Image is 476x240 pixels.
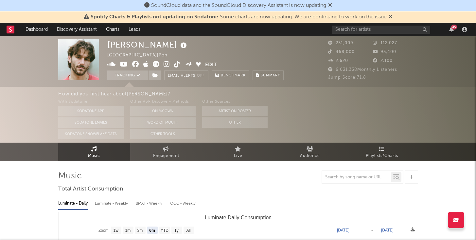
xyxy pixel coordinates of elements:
div: OCC - Weekly [170,198,196,209]
button: Sodatone App [58,106,124,116]
text: YTD [160,228,168,233]
span: Jump Score: 71.8 [328,75,366,80]
text: 3m [137,228,143,233]
text: 1w [113,228,118,233]
span: SoundCloud data and the SoundCloud Discovery Assistant is now updating [151,3,326,8]
span: Playlists/Charts [366,152,398,160]
a: Music [58,143,130,161]
a: Playlists/Charts [346,143,418,161]
button: Sodatone Snowflake Data [58,129,124,139]
text: [DATE] [381,228,394,232]
span: 2,100 [373,59,393,63]
div: 45 [451,25,457,30]
span: 2,620 [328,59,348,63]
a: Charts [101,23,124,36]
button: 45 [449,27,454,32]
a: Discovery Assistant [52,23,101,36]
span: 468,000 [328,50,355,54]
button: Summary [253,70,284,80]
text: Zoom [98,228,109,233]
span: Dismiss [328,3,332,8]
span: Dismiss [389,14,393,20]
text: Luminate Daily Consumption [204,215,272,220]
text: 1y [174,228,179,233]
span: Music [88,152,100,160]
button: Artist on Roster [202,106,268,116]
span: Audience [300,152,320,160]
a: Dashboard [21,23,52,36]
span: Spotify Charts & Playlists not updating on Sodatone [91,14,218,20]
div: Other A&R Discovery Methods [130,98,196,106]
em: Off [197,74,205,78]
text: [DATE] [337,228,349,232]
div: [GEOGRAPHIC_DATA] | Pop [107,51,175,59]
button: Email AlertsOff [164,70,208,80]
a: Engagement [130,143,202,161]
span: 6,031,338 Monthly Listeners [328,68,397,72]
span: 93,400 [373,50,396,54]
span: Total Artist Consumption [58,185,123,193]
span: 231,009 [328,41,353,45]
div: Other Sources [202,98,268,106]
button: Edit [205,61,217,69]
button: Tracking [107,70,148,80]
button: On My Own [130,106,196,116]
span: 112,027 [373,41,397,45]
button: Other Tools [130,129,196,139]
text: 6m [149,228,155,233]
div: With Sodatone [58,98,124,106]
div: BMAT - Weekly [136,198,164,209]
span: Live [234,152,242,160]
button: Sodatone Emails [58,117,124,128]
a: Live [202,143,274,161]
input: Search for artists [332,26,430,34]
button: Word Of Mouth [130,117,196,128]
a: Audience [274,143,346,161]
span: Benchmark [221,72,246,80]
a: Leads [124,23,145,36]
span: Engagement [153,152,179,160]
input: Search by song name or URL [322,175,391,180]
div: [PERSON_NAME] [107,39,188,50]
text: → [370,228,374,232]
div: Luminate - Daily [58,198,88,209]
div: Luminate - Weekly [95,198,129,209]
text: All [186,228,190,233]
span: Summary [261,74,280,77]
span: : Some charts are now updating. We are continuing to work on the issue [91,14,387,20]
button: Other [202,117,268,128]
a: Benchmark [212,70,249,80]
text: 1m [125,228,131,233]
